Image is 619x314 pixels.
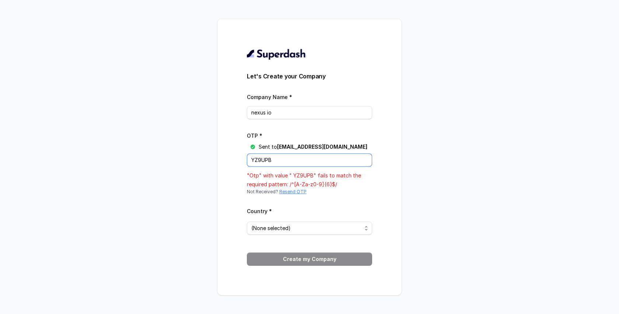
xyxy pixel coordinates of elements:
[247,189,372,195] p: Not Received?
[247,222,372,235] button: (None selected)
[247,253,372,266] button: Create my Company
[251,224,362,233] span: (None selected)
[247,133,262,139] label: OTP *
[247,94,292,100] label: Company Name *
[247,48,306,60] img: light.svg
[247,171,372,189] p: "Otp" with value " YZ9UPB" fails to match the required pattern: /^[A-Za-z0-9]{6}$/
[279,189,307,194] span: Resend OTP
[247,208,272,214] label: Country *
[247,72,372,81] h3: Let's Create your Company
[277,144,367,150] span: [EMAIL_ADDRESS][DOMAIN_NAME]
[259,143,367,151] p: Sent to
